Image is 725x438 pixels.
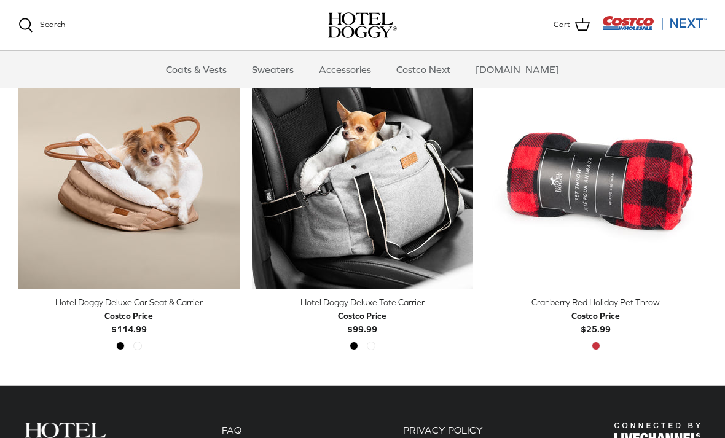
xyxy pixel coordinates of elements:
a: Cart [554,17,590,33]
a: PRIVACY POLICY [403,424,483,436]
a: Cranberry Red Holiday Pet Throw [485,68,707,289]
b: $114.99 [104,309,153,334]
span: Search [40,20,65,29]
a: Visit Costco Next [602,23,707,33]
a: Accessories [308,51,382,88]
span: Cart [554,18,570,31]
a: [DOMAIN_NAME] [464,51,570,88]
div: Hotel Doggy Deluxe Tote Carrier [252,295,473,309]
a: Coats & Vests [155,51,238,88]
a: Hotel Doggy Deluxe Tote Carrier [252,68,473,289]
a: hoteldoggy.com hoteldoggycom [328,12,397,38]
div: Costco Price [571,309,620,323]
a: Hotel Doggy Deluxe Tote Carrier Costco Price$99.99 [252,295,473,337]
b: $99.99 [338,309,386,334]
a: Hotel Doggy Deluxe Car Seat & Carrier [18,68,240,289]
a: Cranberry Red Holiday Pet Throw Costco Price$25.99 [485,295,707,337]
a: Costco Next [385,51,461,88]
a: FAQ [222,424,241,436]
img: hoteldoggycom [328,12,397,38]
div: Hotel Doggy Deluxe Car Seat & Carrier [18,295,240,309]
b: $25.99 [571,309,620,334]
div: Cranberry Red Holiday Pet Throw [485,295,707,309]
a: Hotel Doggy Deluxe Car Seat & Carrier Costco Price$114.99 [18,295,240,337]
a: Search [18,18,65,33]
a: Sweaters [241,51,305,88]
div: Costco Price [338,309,386,323]
div: Costco Price [104,309,153,323]
img: Costco Next [602,15,707,31]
